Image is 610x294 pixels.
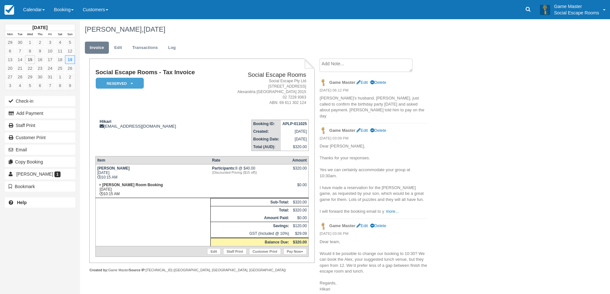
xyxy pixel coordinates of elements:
em: (Discounted Pricing ($15 off)) [212,171,289,174]
a: 26 [65,64,75,73]
a: 6 [35,81,45,90]
a: 3 [5,81,15,90]
a: Reserved [95,77,142,89]
a: 9 [35,47,45,55]
img: A3 [540,4,550,15]
th: Sat [55,31,65,38]
p: Social Escape Rooms [554,10,599,16]
strong: [PERSON_NAME] [97,166,130,171]
td: [DATE] [281,135,309,143]
div: $0.00 [292,183,307,192]
td: [DATE] 10:15 AM [95,181,210,198]
p: Game Master [554,3,599,10]
a: Edit [207,248,221,255]
p: Dear team, Would it be possible to change our booking to 10:30? We can book the Alex, your sugges... [320,239,427,292]
a: 23 [35,64,45,73]
a: Delete [370,80,386,85]
a: 29 [25,73,35,81]
th: Tue [15,31,25,38]
th: Wed [25,31,35,38]
th: Fri [45,31,55,38]
td: $320.00 [291,198,309,206]
strong: APLP-011025 [282,122,307,126]
a: Invoice [85,42,109,54]
td: 8 @ $40.00 [210,164,291,181]
td: $320.00 [291,206,309,214]
td: [DATE] [281,128,309,135]
strong: Game Master [329,80,355,85]
a: Delete [370,128,386,133]
th: Rate [210,156,291,164]
td: $120.00 [291,222,309,230]
span: [PERSON_NAME] [16,171,53,177]
a: [PERSON_NAME] 1 [5,169,75,179]
a: 30 [35,73,45,81]
th: Booking ID: [251,120,281,128]
strong: Source IP: [129,268,146,272]
strong: [DATE] [32,25,47,30]
div: [EMAIL_ADDRESS][DOMAIN_NAME] [95,119,218,129]
strong: [PERSON_NAME] Room Booking [102,183,163,187]
th: Total (AUD): [251,143,281,151]
a: 19 [65,55,75,64]
a: 20 [5,64,15,73]
a: Transactions [127,42,163,54]
h1: [PERSON_NAME], [85,26,533,33]
a: 18 [55,55,65,64]
a: 8 [55,81,65,90]
strong: Created by: [89,268,108,272]
em: [DATE] 03:06 PM [320,231,427,238]
a: 4 [55,38,65,47]
strong: $320.00 [293,240,307,244]
button: Bookmark [5,181,75,192]
a: 4 [15,81,25,90]
td: $29.09 [291,230,309,238]
button: Add Payment [5,108,75,118]
th: Sun [65,31,75,38]
h1: Social Escape Rooms - Tax Invoice [95,69,218,76]
a: 16 [35,55,45,64]
th: Savings: [210,222,291,230]
a: 2 [65,73,75,81]
a: 7 [15,47,25,55]
th: Mon [5,31,15,38]
td: [DATE] 10:15 AM [95,164,210,181]
div: $320.00 [292,166,307,176]
a: 3 [45,38,55,47]
a: Edit [356,80,368,85]
a: 27 [5,73,15,81]
th: Item [95,156,210,164]
th: Thu [35,31,45,38]
a: Edit [356,223,368,228]
a: 9 [65,81,75,90]
a: 30 [15,38,25,47]
td: $320.00 [281,143,309,151]
td: GST (Included @ 10%) [210,230,291,238]
a: 10 [45,47,55,55]
a: 22 [25,64,35,73]
div: Game Master [TECHNICAL_ID] ([GEOGRAPHIC_DATA], [GEOGRAPHIC_DATA], [GEOGRAPHIC_DATA]) [89,268,314,273]
a: Edit [356,128,368,133]
a: 5 [65,38,75,47]
p: Dear [PERSON_NAME], Thanks for your responses. Yes we can certainly accommodate your group at 10:... [320,143,427,214]
th: Amount Paid: [210,214,291,222]
em: Reserved [96,78,144,89]
a: Pay Now [283,248,307,255]
em: [DATE] 06:12 PM [320,88,427,95]
button: Check-in [5,96,75,106]
a: Staff Print [5,120,75,131]
b: Help [17,200,27,205]
a: Edit [110,42,127,54]
a: 5 [25,81,35,90]
a: Delete [370,223,386,228]
a: Log [163,42,181,54]
address: Social Escape Pty Ltd [STREET_ADDRESS] Alexandria [GEOGRAPHIC_DATA] 2015 02 7228 9363 ABN: 69 611... [220,78,306,106]
th: Balance Due: [210,238,291,246]
a: Help [5,197,75,208]
a: 7 [45,81,55,90]
a: Staff Print [223,248,247,255]
span: [DATE] [143,25,165,33]
a: more... [386,209,399,214]
a: 13 [5,55,15,64]
button: Copy Booking [5,157,75,167]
